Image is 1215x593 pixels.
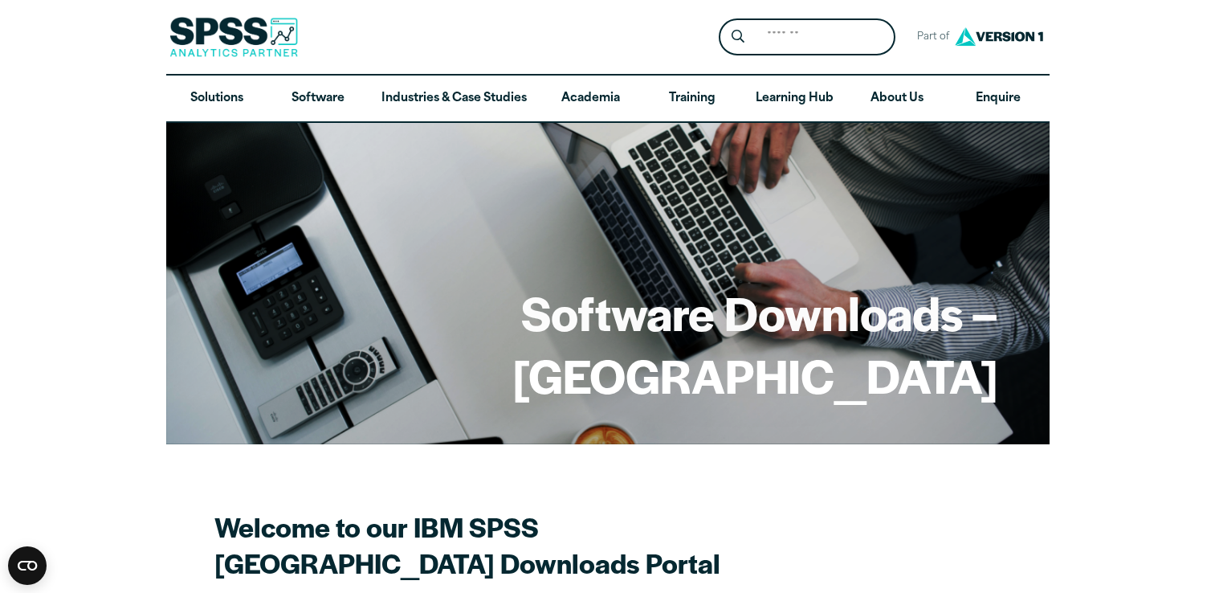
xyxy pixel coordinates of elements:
[719,18,895,56] form: Site Header Search Form
[948,76,1049,122] a: Enquire
[369,76,540,122] a: Industries & Case Studies
[908,26,951,49] span: Part of
[846,76,948,122] a: About Us
[723,22,752,52] button: Search magnifying glass icon
[732,30,744,43] svg: Search magnifying glass icon
[8,546,47,585] button: Open CMP widget
[214,509,777,581] h2: Welcome to our IBM SPSS [GEOGRAPHIC_DATA] Downloads Portal
[641,76,742,122] a: Training
[951,22,1047,51] img: Version1 Logo
[743,76,846,122] a: Learning Hub
[218,281,998,406] h1: Software Downloads – [GEOGRAPHIC_DATA]
[267,76,369,122] a: Software
[166,76,267,122] a: Solutions
[166,76,1050,122] nav: Desktop version of site main menu
[540,76,641,122] a: Academia
[169,17,298,57] img: SPSS Analytics Partner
